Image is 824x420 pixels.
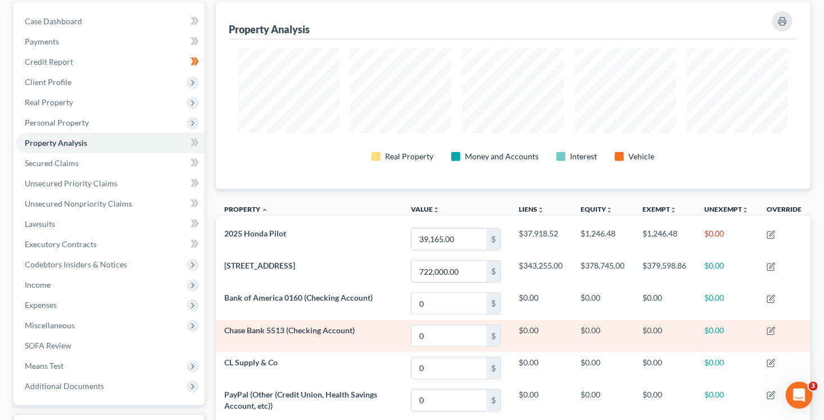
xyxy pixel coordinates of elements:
div: $ [487,358,500,379]
a: Secured Claims [16,153,205,173]
a: Valueunfold_more [411,205,440,213]
td: $0.00 [695,384,758,416]
td: $37,918.52 [510,223,572,255]
div: Interest [570,151,597,162]
span: Case Dashboard [25,16,82,26]
input: 0.00 [411,261,487,282]
span: Expenses [25,300,57,310]
td: $0.00 [695,223,758,255]
td: $1,246.48 [633,223,695,255]
i: unfold_more [537,207,544,213]
a: Liensunfold_more [519,205,544,213]
a: Executory Contracts [16,234,205,254]
div: Vehicle [628,151,654,162]
span: Personal Property [25,118,89,127]
td: $0.00 [510,288,572,320]
div: Real Property [385,151,433,162]
input: 0.00 [411,358,487,379]
div: $ [487,390,500,411]
div: $ [487,261,500,282]
div: Money and Accounts [465,151,538,162]
td: $1,246.48 [572,223,633,255]
th: Override [758,198,811,224]
i: unfold_more [742,207,749,213]
td: $0.00 [633,320,695,352]
td: $0.00 [695,320,758,352]
span: [STREET_ADDRESS] [225,261,296,270]
a: Equityunfold_more [581,205,613,213]
a: Property Analysis [16,133,205,153]
span: CL Supply & Co [225,358,278,367]
a: Unsecured Nonpriority Claims [16,194,205,214]
a: SOFA Review [16,336,205,356]
i: unfold_more [606,207,613,213]
i: unfold_more [433,207,440,213]
input: 0.00 [411,390,487,411]
span: Client Profile [25,77,71,87]
td: $0.00 [572,352,633,384]
span: Real Property [25,97,73,107]
span: 3 [809,382,818,391]
a: Unexemptunfold_more [704,205,749,213]
td: $0.00 [633,352,695,384]
td: $0.00 [572,320,633,352]
span: Lawsuits [25,219,55,229]
a: Property expand_less [225,205,269,213]
span: Credit Report [25,57,73,66]
span: Secured Claims [25,158,79,168]
span: Income [25,280,51,289]
a: Lawsuits [16,214,205,234]
span: Payments [25,37,59,46]
td: $0.00 [510,320,572,352]
span: 2025 Honda Pilot [225,229,287,238]
a: Payments [16,32,205,52]
a: Credit Report [16,52,205,72]
div: $ [487,229,500,250]
td: $343,255.00 [510,256,572,288]
a: Unsecured Priority Claims [16,173,205,194]
input: 0.00 [411,293,487,314]
span: SOFA Review [25,341,71,350]
div: $ [487,325,500,347]
input: 0.00 [411,325,487,347]
td: $0.00 [695,288,758,320]
td: $0.00 [633,384,695,416]
a: Exemptunfold_more [642,205,677,213]
i: expand_less [262,207,269,213]
span: Additional Documents [25,381,104,391]
span: Unsecured Nonpriority Claims [25,199,132,208]
span: Miscellaneous [25,320,75,330]
span: Codebtors Insiders & Notices [25,260,127,269]
div: $ [487,293,500,314]
span: Bank of America 0160 (Checking Account) [225,293,373,302]
span: Chase Bank 5513 (Checking Account) [225,325,355,335]
span: PayPal (Other (Credit Union, Health Savings Account, etc)) [225,390,378,410]
iframe: Intercom live chat [786,382,813,409]
td: $378,745.00 [572,256,633,288]
a: Case Dashboard [16,11,205,32]
span: Unsecured Priority Claims [25,178,117,188]
span: Executory Contracts [25,239,97,249]
span: Property Analysis [25,138,87,148]
td: $0.00 [510,384,572,416]
i: unfold_more [670,207,677,213]
td: $0.00 [695,352,758,384]
td: $0.00 [633,288,695,320]
td: $0.00 [572,384,633,416]
td: $0.00 [572,288,633,320]
span: Means Test [25,361,64,370]
td: $0.00 [695,256,758,288]
div: Property Analysis [229,23,310,36]
td: $0.00 [510,352,572,384]
input: 0.00 [411,229,487,250]
td: $379,598.86 [633,256,695,288]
